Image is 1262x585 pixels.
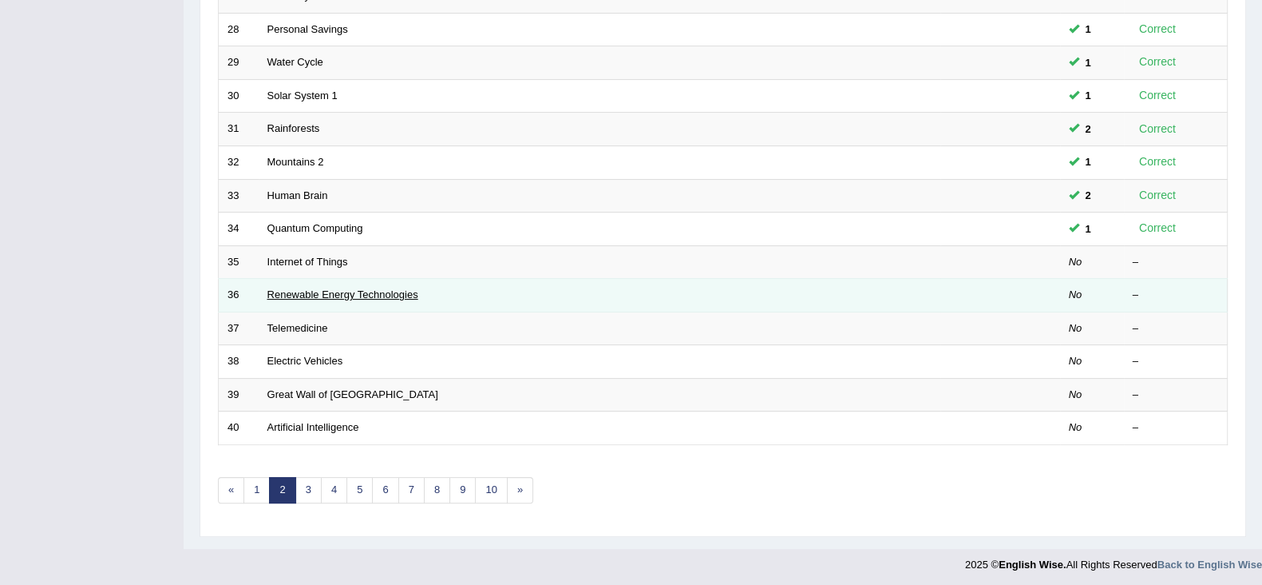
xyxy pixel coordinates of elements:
[269,477,295,503] a: 2
[999,559,1066,571] strong: English Wise.
[398,477,425,503] a: 7
[267,56,323,68] a: Water Cycle
[267,355,343,367] a: Electric Vehicles
[267,421,359,433] a: Artificial Intelligence
[219,378,259,412] td: 39
[1133,288,1219,303] div: –
[372,477,398,503] a: 6
[219,345,259,379] td: 38
[267,256,348,268] a: Internet of Things
[219,279,259,312] td: 36
[1069,388,1082,400] em: No
[1069,322,1082,334] em: No
[1069,289,1082,300] em: No
[1069,256,1082,268] em: No
[267,23,348,35] a: Personal Savings
[965,549,1262,572] div: 2025 © All Rights Reserved
[1157,559,1262,571] a: Back to English Wise
[1079,121,1098,137] span: You can still take this question
[1079,187,1098,204] span: You can still take this question
[475,477,507,503] a: 10
[267,388,438,400] a: Great Wall of [GEOGRAPHIC_DATA]
[267,322,328,334] a: Telemedicine
[218,477,244,503] a: «
[346,477,373,503] a: 5
[1079,54,1098,71] span: You can still take this question
[219,46,259,80] td: 29
[219,179,259,213] td: 33
[1069,355,1082,367] em: No
[1133,354,1219,369] div: –
[243,477,270,503] a: 1
[219,79,259,113] td: 30
[219,312,259,345] td: 37
[1133,186,1183,205] div: Correct
[449,477,476,503] a: 9
[267,189,328,201] a: Human Brain
[1079,153,1098,170] span: You can still take this question
[219,245,259,279] td: 35
[219,13,259,46] td: 28
[1133,120,1183,138] div: Correct
[1133,388,1219,403] div: –
[1133,153,1183,171] div: Correct
[267,156,324,168] a: Mountains 2
[267,122,320,134] a: Rainforests
[295,477,322,503] a: 3
[321,477,347,503] a: 4
[219,412,259,445] td: 40
[1133,321,1219,336] div: –
[1133,20,1183,38] div: Correct
[267,90,338,101] a: Solar System 1
[219,213,259,246] td: 34
[1133,420,1219,436] div: –
[1133,53,1183,71] div: Correct
[1133,219,1183,237] div: Correct
[507,477,533,503] a: »
[1079,221,1098,237] span: You can still take this question
[267,222,363,234] a: Quantum Computing
[219,145,259,179] td: 32
[219,113,259,146] td: 31
[1133,255,1219,270] div: –
[1079,87,1098,104] span: You can still take this question
[1079,21,1098,38] span: You can still take this question
[267,289,418,300] a: Renewable Energy Technologies
[1133,86,1183,105] div: Correct
[1069,421,1082,433] em: No
[424,477,450,503] a: 8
